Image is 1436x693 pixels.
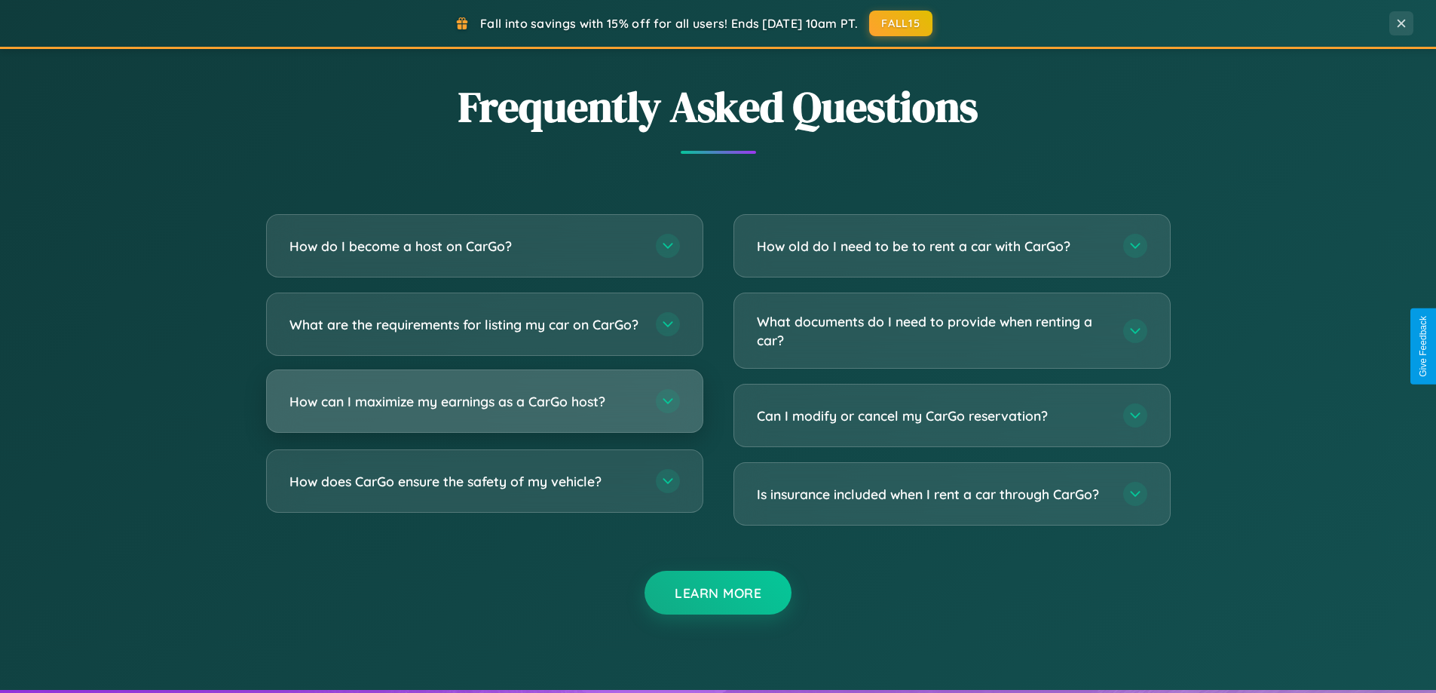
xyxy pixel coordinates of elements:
[757,406,1108,425] h3: Can I modify or cancel my CarGo reservation?
[645,571,791,615] button: Learn More
[869,11,932,36] button: FALL15
[480,16,858,31] span: Fall into savings with 15% off for all users! Ends [DATE] 10am PT.
[757,312,1108,349] h3: What documents do I need to provide when renting a car?
[266,78,1171,136] h2: Frequently Asked Questions
[289,315,641,334] h3: What are the requirements for listing my car on CarGo?
[289,472,641,491] h3: How does CarGo ensure the safety of my vehicle?
[289,237,641,256] h3: How do I become a host on CarGo?
[757,237,1108,256] h3: How old do I need to be to rent a car with CarGo?
[1418,316,1428,377] div: Give Feedback
[289,392,641,411] h3: How can I maximize my earnings as a CarGo host?
[757,485,1108,504] h3: Is insurance included when I rent a car through CarGo?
